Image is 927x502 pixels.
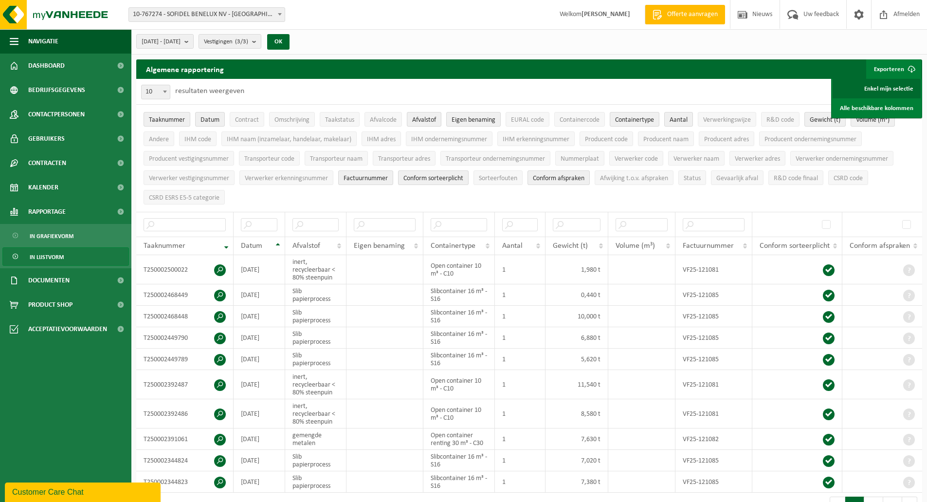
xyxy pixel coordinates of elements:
button: DatumDatum: Activate to sort [195,112,225,127]
td: VF25-121085 [675,450,752,471]
td: 7,020 t [545,450,609,471]
span: Producent adres [704,136,749,143]
td: Slibcontainer 16 m³ - S16 [423,284,495,306]
span: CSRD code [834,175,863,182]
span: Documenten [28,268,70,293]
td: Open container 10 m³ - C10 [423,399,495,428]
span: Producent ondernemingsnummer [764,136,856,143]
button: Transporteur codeTransporteur code: Activate to sort [239,151,300,166]
td: Open container 10 m³ - C10 [423,255,495,284]
td: gemengde metalen [285,428,347,450]
label: resultaten weergeven [175,87,244,95]
button: Vestigingen(3/3) [199,34,261,49]
span: Volume (m³) [856,116,890,124]
td: [DATE] [234,428,285,450]
td: VF25-121085 [675,327,752,349]
button: VerwerkingswijzeVerwerkingswijze: Activate to sort [698,112,756,127]
td: 6,880 t [545,327,609,349]
span: Containercode [560,116,600,124]
span: Taakstatus [325,116,354,124]
td: 1 [495,255,545,284]
button: AndereAndere: Activate to sort [144,131,174,146]
a: Enkel mijn selectie [833,79,921,98]
td: Slibcontainer 16 m³ - S16 [423,306,495,327]
span: R&D code [766,116,794,124]
td: T250002344823 [136,471,234,493]
td: [DATE] [234,450,285,471]
td: VF25-121085 [675,471,752,493]
span: Factuurnummer [683,242,734,250]
span: Verwerker code [615,155,658,163]
button: IHM ondernemingsnummerIHM ondernemingsnummer: Activate to sort [406,131,492,146]
span: Taaknummer [149,116,185,124]
button: OK [267,34,290,50]
span: 10 [142,85,170,99]
td: T250002449790 [136,327,234,349]
span: Transporteur adres [378,155,430,163]
button: IHM adresIHM adres: Activate to sort [362,131,401,146]
button: CSRD codeCSRD code: Activate to sort [828,170,868,185]
span: Volume (m³) [616,242,655,250]
td: VF25-121081 [675,255,752,284]
span: Containertype [615,116,654,124]
span: Contactpersonen [28,102,85,127]
button: Gewicht (t)Gewicht (t): Activate to sort [804,112,846,127]
span: Sorteerfouten [479,175,517,182]
td: T250002392487 [136,370,234,399]
span: Vestigingen [204,35,248,49]
td: inert, recycleerbaar < 80% steenpuin [285,399,347,428]
span: Bedrijfsgegevens [28,78,85,102]
td: VF25-121085 [675,284,752,306]
td: inert, recycleerbaar < 80% steenpuin [285,370,347,399]
span: Afvalstof [412,116,436,124]
span: Rapportage [28,200,66,224]
td: 0,440 t [545,284,609,306]
td: VF25-121081 [675,370,752,399]
button: CSRD ESRS E5-5 categorieCSRD ESRS E5-5 categorie: Activate to sort [144,190,225,205]
td: 1 [495,306,545,327]
span: Datum [200,116,219,124]
span: 10-767274 - SOFIDEL BENELUX NV - DUFFEL [129,8,285,21]
button: R&D code finaalR&amp;D code finaal: Activate to sort [768,170,823,185]
td: Slib papierprocess [285,471,347,493]
button: Transporteur adresTransporteur adres: Activate to sort [373,151,436,166]
span: Conform afspraken [533,175,584,182]
button: Volume (m³)Volume (m³): Activate to sort [851,112,895,127]
td: 11,540 t [545,370,609,399]
button: EURAL codeEURAL code: Activate to sort [506,112,549,127]
button: AfvalstofAfvalstof: Activate to sort [407,112,441,127]
button: Gevaarlijk afval : Activate to sort [711,170,763,185]
span: Gewicht (t) [810,116,840,124]
span: IHM naam (inzamelaar, handelaar, makelaar) [227,136,351,143]
span: IHM adres [367,136,396,143]
span: Datum [241,242,262,250]
button: Producent codeProducent code: Activate to sort [580,131,633,146]
td: [DATE] [234,399,285,428]
button: IHM naam (inzamelaar, handelaar, makelaar)IHM naam (inzamelaar, handelaar, makelaar): Activate to... [221,131,357,146]
span: CSRD ESRS E5-5 categorie [149,194,219,202]
span: Producent naam [643,136,689,143]
td: 1 [495,327,545,349]
td: 1 [495,450,545,471]
span: Transporteur code [244,155,294,163]
span: Product Shop [28,293,73,317]
td: T250002392486 [136,399,234,428]
span: Aantal [670,116,688,124]
span: Navigatie [28,29,58,54]
span: R&D code finaal [774,175,818,182]
span: Dashboard [28,54,65,78]
span: Acceptatievoorwaarden [28,317,107,341]
button: ContainertypeContainertype: Activate to sort [610,112,659,127]
td: VF25-121081 [675,399,752,428]
td: Slibcontainer 16 m³ - S16 [423,327,495,349]
button: AfvalcodeAfvalcode: Activate to sort [364,112,402,127]
td: 5,620 t [545,349,609,370]
span: In grafiekvorm [30,227,73,245]
button: Transporteur ondernemingsnummerTransporteur ondernemingsnummer : Activate to sort [440,151,550,166]
span: Status [684,175,701,182]
span: Kalender [28,175,58,200]
button: Producent ondernemingsnummerProducent ondernemingsnummer: Activate to sort [759,131,862,146]
td: 8,580 t [545,399,609,428]
a: In lijstvorm [2,247,129,266]
span: Transporteur ondernemingsnummer [446,155,545,163]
